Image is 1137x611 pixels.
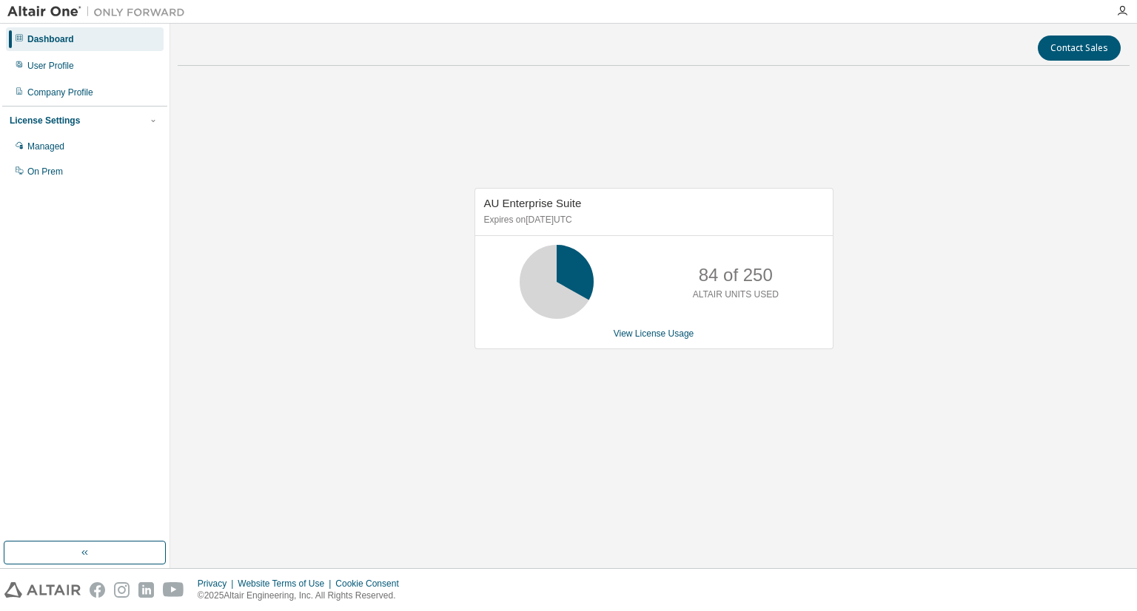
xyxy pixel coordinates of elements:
span: AU Enterprise Suite [484,197,582,209]
img: youtube.svg [163,582,184,598]
div: Company Profile [27,87,93,98]
div: License Settings [10,115,80,126]
div: On Prem [27,166,63,178]
a: View License Usage [614,328,694,339]
div: Dashboard [27,33,74,45]
img: linkedin.svg [138,582,154,598]
p: ALTAIR UNITS USED [693,288,779,301]
div: User Profile [27,60,74,72]
p: © 2025 Altair Engineering, Inc. All Rights Reserved. [198,590,408,602]
button: Contact Sales [1038,36,1121,61]
img: instagram.svg [114,582,130,598]
div: Cookie Consent [335,578,407,590]
div: Privacy [198,578,238,590]
img: facebook.svg [90,582,105,598]
img: altair_logo.svg [4,582,81,598]
div: Managed [27,141,64,152]
div: Website Terms of Use [238,578,335,590]
p: 84 of 250 [699,263,773,288]
p: Expires on [DATE] UTC [484,214,820,226]
img: Altair One [7,4,192,19]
